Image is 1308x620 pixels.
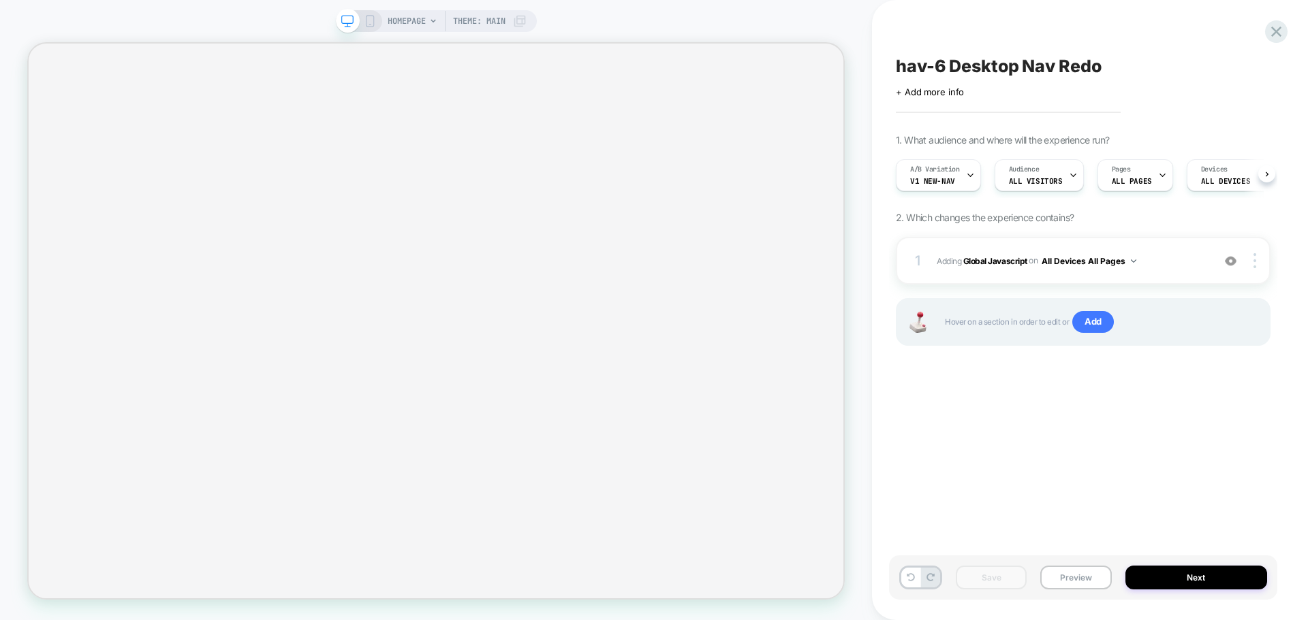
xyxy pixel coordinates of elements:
span: 2. Which changes the experience contains? [896,212,1074,223]
button: All Devices All Pages [1042,252,1136,270]
b: Global Javascript [963,255,1027,265]
span: Devices [1201,165,1228,174]
span: Pages [1112,165,1131,174]
button: Save [956,566,1027,589]
span: hav-6 Desktop Nav Redo [896,56,1102,76]
img: Joystick [904,312,931,333]
span: All Visitors [1009,176,1063,186]
span: on [1029,253,1038,268]
span: Adding [937,252,1206,270]
img: down arrow [1131,259,1136,263]
span: + Add more info [896,86,964,97]
button: Next [1125,566,1268,589]
span: ALL DEVICES [1201,176,1250,186]
span: A/B Variation [910,165,960,174]
span: HOMEPAGE [388,10,426,32]
span: Theme: MAIN [453,10,505,32]
span: 1. What audience and where will the experience run? [896,134,1109,146]
span: Audience [1009,165,1040,174]
span: v1 new-nav [910,176,955,186]
span: Add [1072,311,1114,333]
span: Hover on a section in order to edit or [945,311,1256,333]
div: 1 [911,248,924,273]
img: close [1253,253,1256,268]
button: Preview [1040,566,1111,589]
span: ALL PAGES [1112,176,1152,186]
img: crossed eye [1225,255,1236,267]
